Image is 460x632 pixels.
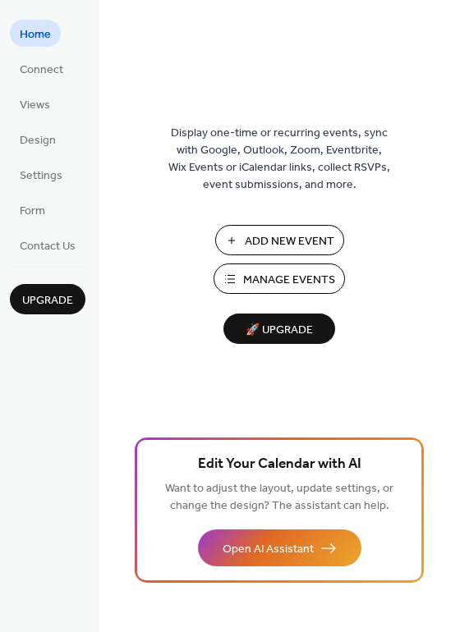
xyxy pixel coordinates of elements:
[223,541,314,558] span: Open AI Assistant
[10,196,55,223] a: Form
[10,55,73,82] a: Connect
[10,161,72,188] a: Settings
[20,238,76,255] span: Contact Us
[20,97,50,114] span: Views
[168,125,390,194] span: Display one-time or recurring events, sync with Google, Outlook, Zoom, Eventbrite, Wix Events or ...
[10,20,61,47] a: Home
[22,292,73,309] span: Upgrade
[243,272,335,289] span: Manage Events
[20,167,62,185] span: Settings
[165,478,393,517] span: Want to adjust the layout, update settings, or change the design? The assistant can help.
[20,203,45,220] span: Form
[198,453,361,476] span: Edit Your Calendar with AI
[215,225,344,255] button: Add New Event
[10,284,85,314] button: Upgrade
[233,319,325,341] span: 🚀 Upgrade
[198,529,361,566] button: Open AI Assistant
[245,233,334,250] span: Add New Event
[20,132,56,149] span: Design
[10,90,60,117] a: Views
[20,62,63,79] span: Connect
[214,263,345,294] button: Manage Events
[10,231,85,259] a: Contact Us
[223,314,335,344] button: 🚀 Upgrade
[20,26,51,44] span: Home
[10,126,66,153] a: Design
